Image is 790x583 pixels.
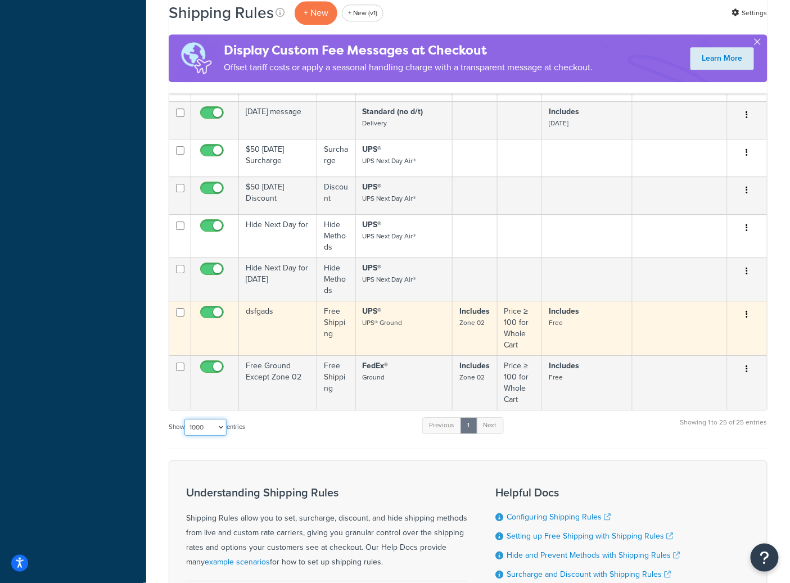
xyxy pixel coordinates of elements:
strong: Includes [459,305,490,317]
a: Setting up Free Shipping with Shipping Rules [507,530,673,542]
small: Zone 02 [459,372,485,382]
td: [DATE] message [239,101,317,139]
td: $50 [DATE] Discount [239,177,317,214]
h4: Display Custom Fee Messages at Checkout [224,41,593,60]
td: Price ≥ 100 for Whole Cart [498,301,542,355]
small: UPS Next Day Air® [363,231,417,241]
small: Ground [363,372,385,382]
td: Hide Next Day for [DATE] [239,257,317,301]
a: example scenarios [205,556,270,568]
small: UPS Next Day Air® [363,156,417,166]
td: Hide Methods [317,214,356,257]
a: + New (v1) [342,4,383,21]
small: [DATE] [549,118,568,128]
td: $50 [DATE] Surcharge [239,139,317,177]
a: Hide and Prevent Methods with Shipping Rules [507,549,680,561]
h3: Helpful Docs [495,486,680,499]
strong: Includes [459,360,490,372]
strong: Standard (no d/t) [363,106,423,117]
p: + New [295,1,337,24]
div: Showing 1 to 25 of 25 entries [680,416,768,440]
td: Free Shipping [317,301,356,355]
small: Delivery [363,118,387,128]
p: Offset tariff costs or apply a seasonal handling charge with a transparent message at checkout. [224,60,593,75]
a: Surcharge and Discount with Shipping Rules [507,568,671,580]
a: Previous [422,417,462,434]
img: duties-banner-06bc72dcb5fe05cb3f9472aba00be2ae8eb53ab6f0d8bb03d382ba314ac3c341.png [169,34,224,82]
small: UPS Next Day Air® [363,274,417,284]
strong: Includes [549,305,579,317]
td: dsfgads [239,301,317,355]
td: Free Ground Except Zone 02 [239,355,317,410]
strong: UPS® [363,305,382,317]
td: Surcharge [317,139,356,177]
div: Shipping Rules allow you to set, surcharge, discount, and hide shipping methods from live and cus... [186,486,467,570]
h1: Shipping Rules [169,2,274,24]
label: Show entries [169,419,245,436]
small: Zone 02 [459,318,485,328]
strong: Includes [549,106,579,117]
td: Free Shipping [317,355,356,410]
strong: UPS® [363,181,382,193]
a: Settings [732,5,768,21]
a: Learn More [690,47,754,70]
button: Open Resource Center [751,544,779,572]
strong: FedEx® [363,360,389,372]
strong: UPS® [363,219,382,231]
td: Hide Next Day for [239,214,317,257]
td: Price ≥ 100 for Whole Cart [498,355,542,410]
h3: Understanding Shipping Rules [186,486,467,499]
strong: UPS® [363,143,382,155]
td: Discount [317,177,356,214]
a: Configuring Shipping Rules [507,511,611,523]
a: 1 [461,417,477,434]
select: Showentries [184,419,227,436]
small: Free [549,372,563,382]
small: UPS Next Day Air® [363,193,417,204]
small: Free [549,318,563,328]
strong: Includes [549,360,579,372]
strong: UPS® [363,262,382,274]
a: Next [476,417,504,434]
td: Hide Methods [317,257,356,301]
small: UPS® Ground [363,318,403,328]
